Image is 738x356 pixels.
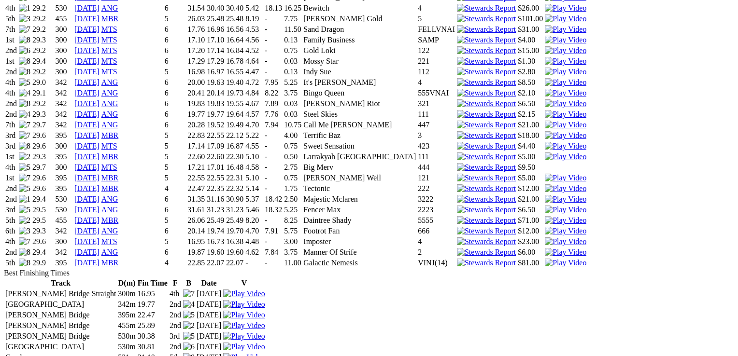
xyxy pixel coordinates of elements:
[417,25,455,34] td: FELLVNAI
[32,25,54,34] td: 29.2
[223,289,265,298] img: Play Video
[101,89,118,97] a: ANG
[517,35,543,45] td: $4.00
[19,110,30,119] img: 4
[164,14,186,24] td: 5
[101,205,118,214] a: ANG
[545,216,586,225] img: Play Video
[417,35,455,45] td: SAMP
[457,259,516,267] img: Stewards Report
[5,78,17,87] td: 4th
[19,237,30,246] img: 7
[19,248,30,257] img: 8
[545,36,586,44] img: Play Video
[19,57,30,66] img: 8
[5,56,17,66] td: 1st
[545,68,586,76] img: Play Video
[101,14,119,23] a: MBR
[19,25,30,34] img: 7
[32,56,54,66] td: 29.4
[545,4,586,13] img: Play Video
[5,99,17,109] td: 2nd
[223,321,265,330] img: Play Video
[545,216,586,224] a: View replay
[284,78,302,87] td: 5.25
[303,25,416,34] td: Sand Dragon
[223,332,265,341] img: Play Video
[226,67,244,77] td: 16.55
[457,195,516,204] img: Stewards Report
[187,46,205,55] td: 17.20
[32,99,54,109] td: 29.2
[245,14,263,24] td: 8.19
[101,68,117,76] a: MTS
[164,3,186,13] td: 6
[206,88,225,98] td: 20.14
[284,35,302,45] td: 0.13
[517,14,543,24] td: $101.00
[226,56,244,66] td: 16.78
[101,25,117,33] a: MTS
[32,46,54,55] td: 29.2
[545,57,586,65] a: View replay
[226,88,244,98] td: 19.73
[457,36,516,44] img: Stewards Report
[457,89,516,97] img: Stewards Report
[101,237,117,246] a: MTS
[19,46,30,55] img: 6
[457,46,516,55] img: Stewards Report
[517,67,543,77] td: $2.80
[545,195,586,204] img: Play Video
[19,163,30,172] img: 5
[101,227,118,235] a: ANG
[284,3,302,13] td: 16.25
[284,88,302,98] td: 3.75
[74,237,99,246] a: [DATE]
[19,68,30,76] img: 8
[457,99,516,108] img: Stewards Report
[101,99,118,108] a: ANG
[264,35,283,45] td: -
[284,99,302,109] td: 0.03
[206,14,225,24] td: 25.48
[164,99,186,109] td: 6
[74,142,99,150] a: [DATE]
[187,99,205,109] td: 19.83
[74,152,99,161] a: [DATE]
[101,248,118,256] a: ANG
[164,25,186,34] td: 6
[245,56,263,66] td: 4.64
[545,57,586,66] img: Play Video
[223,300,265,309] img: Play Video
[457,78,516,87] img: Stewards Report
[457,184,516,193] img: Stewards Report
[545,36,586,44] a: View replay
[183,289,195,298] img: 7
[457,163,516,172] img: Stewards Report
[226,14,244,24] td: 25.48
[19,14,30,23] img: 3
[5,3,17,13] td: 4th
[245,67,263,77] td: 4.47
[74,4,99,12] a: [DATE]
[303,56,416,66] td: Mossy Star
[74,89,99,97] a: [DATE]
[284,56,302,66] td: 0.03
[187,25,205,34] td: 17.76
[545,99,586,108] a: View replay
[32,35,54,45] td: 29.3
[457,227,516,235] img: Stewards Report
[264,67,283,77] td: -
[545,78,586,87] img: Play Video
[32,78,54,87] td: 29.0
[545,131,586,140] img: Play Video
[19,36,30,44] img: 8
[74,68,99,76] a: [DATE]
[5,25,17,34] td: 7th
[284,67,302,77] td: 0.13
[417,14,455,24] td: 5
[545,110,586,119] img: Play Video
[19,174,30,182] img: 7
[545,89,586,97] img: Play Video
[187,35,205,45] td: 17.10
